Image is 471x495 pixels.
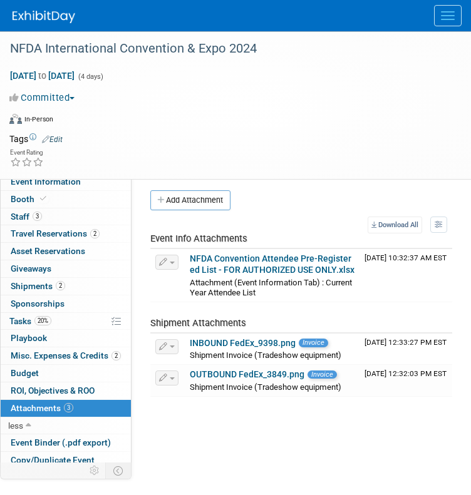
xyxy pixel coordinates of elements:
img: Format-Inperson.png [9,114,22,124]
span: 2 [90,229,100,238]
a: Event Binder (.pdf export) [1,434,131,451]
span: Invoice [299,339,328,347]
td: Upload Timestamp [360,365,452,396]
span: Asset Reservations [11,246,85,256]
span: Upload Timestamp [365,369,447,378]
a: Giveaways [1,260,131,277]
a: Shipments2 [1,278,131,295]
a: Event Information [1,173,131,190]
a: Sponsorships [1,295,131,312]
span: Upload Timestamp [365,253,447,262]
span: ROI, Objectives & ROO [11,385,95,395]
span: Shipment Invoice (Tradeshow equipment) [190,350,341,360]
td: Upload Timestamp [360,249,452,302]
a: Asset Reservations [1,243,131,260]
a: OUTBOUND FedEx_3849.png [190,369,304,379]
span: less [8,421,23,431]
span: Attachment (Event Information Tab) : Current Year Attendee List [190,278,352,298]
a: ROI, Objectives & ROO [1,382,131,399]
a: Copy/Duplicate Event [1,452,131,469]
td: Personalize Event Tab Strip [84,462,106,479]
span: Budget [11,368,39,378]
span: Event Information [11,176,81,186]
td: Toggle Event Tabs [106,462,132,479]
span: Event Binder (.pdf export) [11,437,111,447]
a: less [1,417,131,434]
div: Event Format [9,112,446,131]
span: Copy/Duplicate Event [11,455,95,465]
div: In-Person [24,115,53,124]
a: Tasks20% [1,313,131,330]
span: Playbook [11,333,47,343]
div: NFDA International Convention & Expo 2024 [6,38,446,60]
span: Sponsorships [11,299,65,309]
span: Misc. Expenses & Credits [11,350,121,360]
div: Event Rating [10,150,44,156]
span: Shipment Invoice (Tradeshow equipment) [190,382,341,392]
a: Download All [368,217,422,233]
td: Upload Timestamp [360,334,452,365]
span: to [36,71,48,81]
td: Tags [9,133,63,145]
span: 3 [33,212,42,221]
img: ExhibitDay [13,11,75,23]
span: Attachments [11,403,73,413]
i: Booth reservation complete [40,195,46,202]
span: Shipment Attachments [150,317,246,329]
a: Misc. Expenses & Credits2 [1,347,131,364]
span: Tasks [9,316,51,326]
span: Travel Reservations [11,228,100,238]
span: [DATE] [DATE] [9,70,75,81]
span: Booth [11,194,49,204]
span: Invoice [308,370,337,379]
button: Menu [434,5,462,26]
span: 3 [64,403,73,412]
a: Attachments3 [1,400,131,417]
a: Booth [1,191,131,208]
span: 20% [34,316,51,325]
a: Playbook [1,330,131,347]
span: Giveaways [11,263,51,273]
a: Staff3 [1,208,131,225]
button: Committed [9,91,80,105]
a: Edit [42,135,63,144]
span: Upload Timestamp [365,338,447,347]
span: 2 [111,351,121,360]
a: NFDA Convention Attendee Pre-Registered List - FOR AUTHORIZED USE ONLY.xlsx [190,253,355,275]
button: Add Attachment [150,190,230,210]
a: INBOUND FedEx_9398.png [190,338,296,348]
a: Budget [1,365,131,382]
span: Shipments [11,281,65,291]
span: Staff [11,212,42,222]
span: 2 [56,281,65,290]
span: Event Info Attachments [150,233,247,244]
span: (4 days) [77,73,103,81]
a: Travel Reservations2 [1,225,131,242]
